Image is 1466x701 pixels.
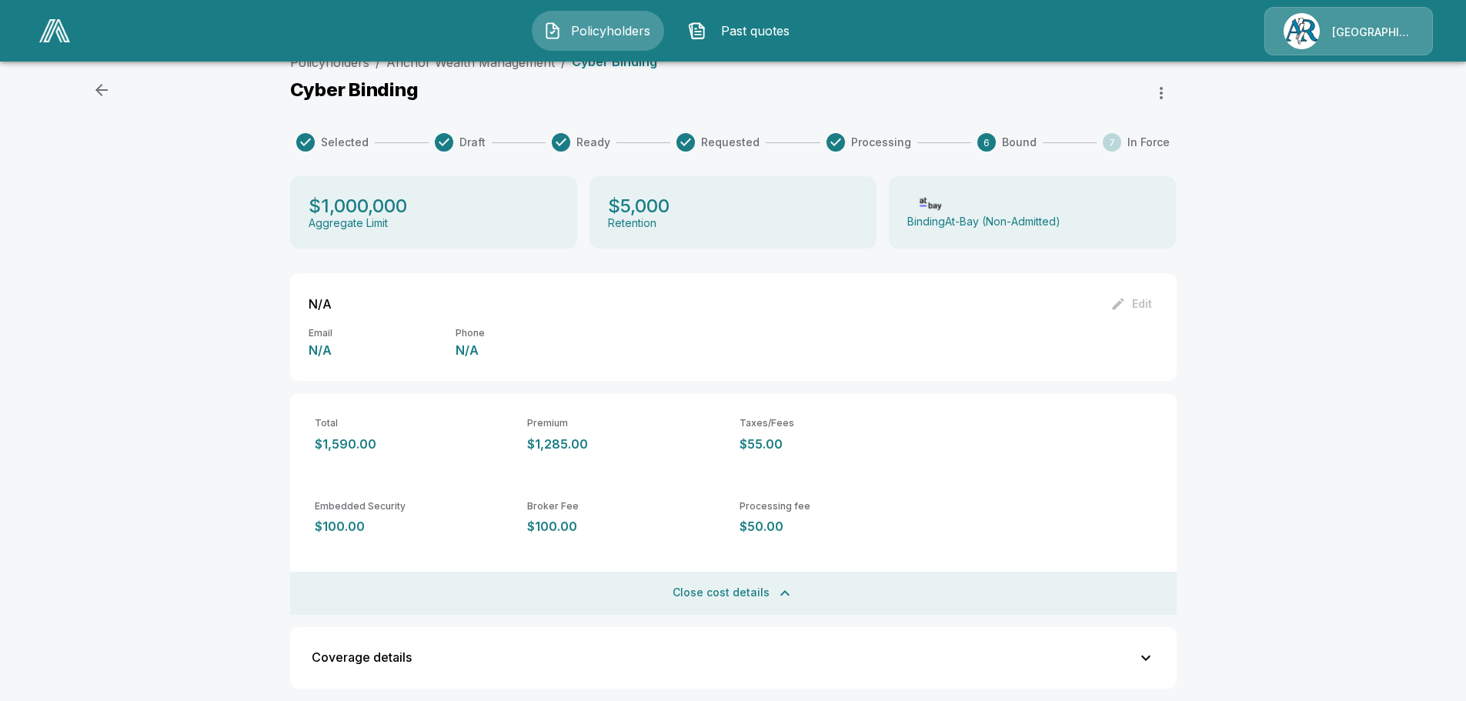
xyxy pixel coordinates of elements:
button: Coverage details [299,636,1167,679]
p: Aggregate Limit [309,217,388,230]
li: / [561,53,566,72]
img: Past quotes Icon [688,22,706,40]
p: Phone [456,329,485,338]
span: Policyholders [568,22,653,40]
p: Retention [608,217,656,230]
img: AA Logo [39,19,70,42]
p: $1,285.00 [527,437,727,452]
p: N/A [456,344,485,356]
text: 6 [983,137,990,149]
span: Processing [851,135,911,150]
a: Policyholders [290,55,369,70]
img: Carrier Logo [907,196,955,212]
span: Draft [459,135,486,150]
p: Cyber Binding [572,55,657,69]
p: Total [315,418,515,429]
a: Anchor Wealth Management [386,55,555,70]
span: Requested [701,135,760,150]
button: Policyholders IconPolicyholders [532,11,664,51]
p: Premium [527,418,727,429]
span: Bound [1002,135,1037,150]
text: 7 [1109,137,1115,149]
img: Policyholders Icon [543,22,562,40]
p: $50.00 [740,519,940,534]
p: $1,590.00 [315,437,515,452]
p: N/A [309,344,332,356]
div: Coverage details [312,651,1137,664]
p: $55.00 [740,437,940,452]
button: Past quotes IconPast quotes [676,11,809,51]
p: [GEOGRAPHIC_DATA]/[PERSON_NAME] [1332,25,1414,40]
p: Email [309,329,332,338]
p: Embedded Security [315,501,515,512]
span: Ready [576,135,610,150]
p: N/A [309,298,332,310]
p: $100.00 [315,519,515,534]
nav: breadcrumb [290,53,657,72]
span: Selected [321,135,369,150]
p: Cyber Binding [290,78,419,101]
p: Processing fee [740,501,940,512]
li: / [376,53,380,72]
span: In Force [1127,135,1170,150]
img: Agency Icon [1284,13,1320,49]
p: Binding At-Bay (Non-Admitted) [907,215,1060,229]
span: Past quotes [713,22,797,40]
p: Broker Fee [527,501,727,512]
a: Agency Icon[GEOGRAPHIC_DATA]/[PERSON_NAME] [1264,7,1433,55]
button: Close cost details [290,572,1177,615]
p: $100.00 [527,519,727,534]
p: $5,000 [608,195,670,217]
p: $1,000,000 [309,195,407,217]
p: Taxes/Fees [740,418,940,429]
